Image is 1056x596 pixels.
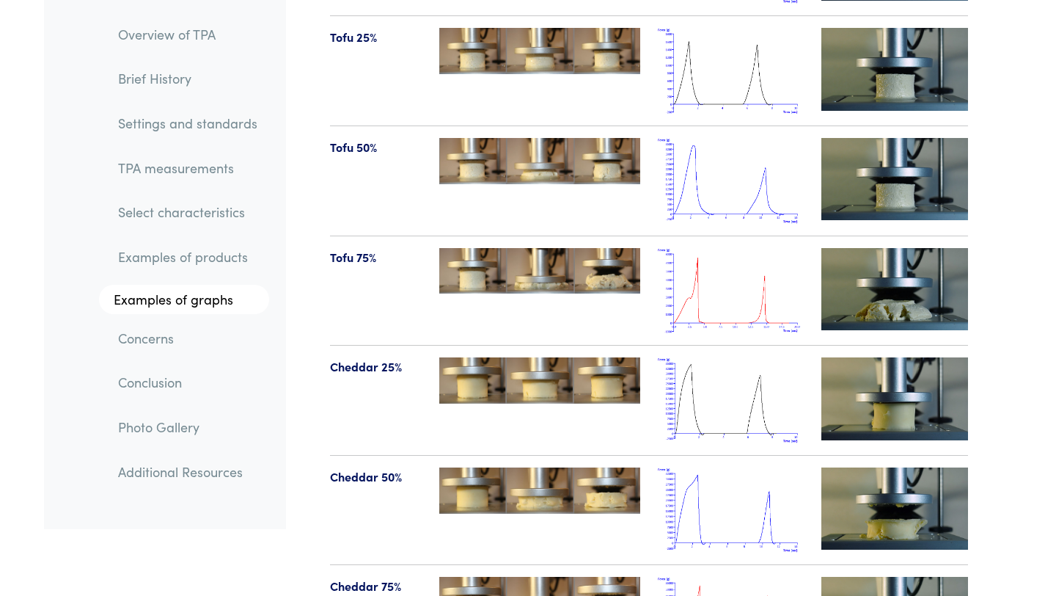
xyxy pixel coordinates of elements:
[658,468,804,553] img: cheddar_tpa_50.png
[658,357,804,443] img: cheddar_tpa_25.png
[99,285,269,314] a: Examples of graphs
[330,248,422,267] p: Tofu 75%
[106,241,269,275] a: Examples of products
[821,28,968,110] img: tofu-videotn-25.jpg
[658,28,804,114] img: tofu_tpa_25.png
[658,138,804,224] img: tofu_tpa_50.png
[106,18,269,51] a: Overview of TPA
[330,138,422,157] p: Tofu 50%
[439,357,640,404] img: cheddar-25-123-tpa.jpg
[330,577,422,596] p: Cheddar 75%
[106,455,269,489] a: Additional Resources
[330,468,422,487] p: Cheddar 50%
[330,28,422,47] p: Tofu 25%
[106,106,269,140] a: Settings and standards
[658,248,804,334] img: tofu_tpa_75.png
[106,151,269,185] a: TPA measurements
[821,357,968,440] img: cheddar-videotn-25.jpg
[439,28,640,74] img: tofu-25-123-tpa.jpg
[439,468,640,515] img: cheddar-50-123-tpa.jpg
[439,248,640,294] img: tofu-75-123-tpa.jpg
[821,138,968,220] img: tofu-videotn-25.jpg
[439,138,640,184] img: tofu-50-123-tpa.jpg
[106,410,269,444] a: Photo Gallery
[106,196,269,230] a: Select characteristics
[821,468,968,550] img: cheddar-videotn-50.jpg
[821,248,968,330] img: tofu-videotn-75.jpg
[106,366,269,400] a: Conclusion
[106,321,269,355] a: Concerns
[106,62,269,96] a: Brief History
[330,357,422,377] p: Cheddar 25%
